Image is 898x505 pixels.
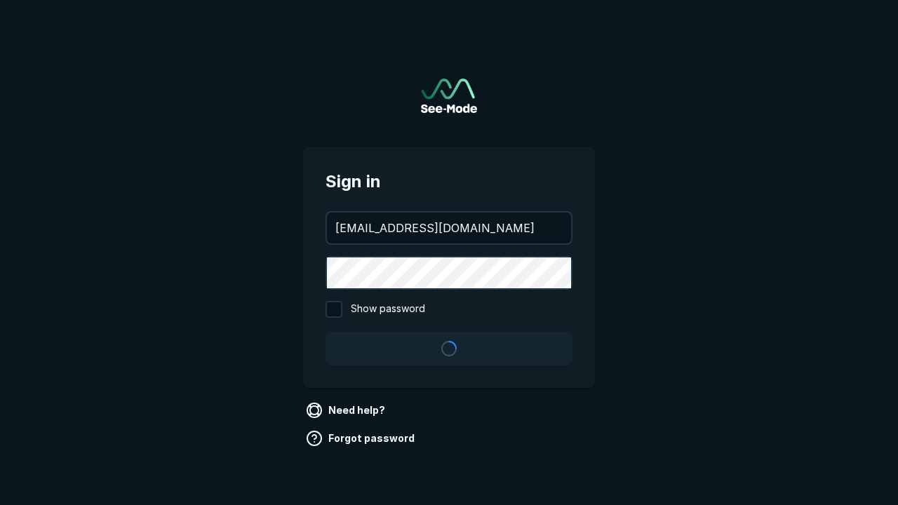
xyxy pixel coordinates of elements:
img: See-Mode Logo [421,79,477,113]
a: Forgot password [303,427,420,450]
a: Need help? [303,399,391,422]
a: Go to sign in [421,79,477,113]
input: your@email.com [327,213,571,243]
span: Sign in [326,169,572,194]
span: Show password [351,301,425,318]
